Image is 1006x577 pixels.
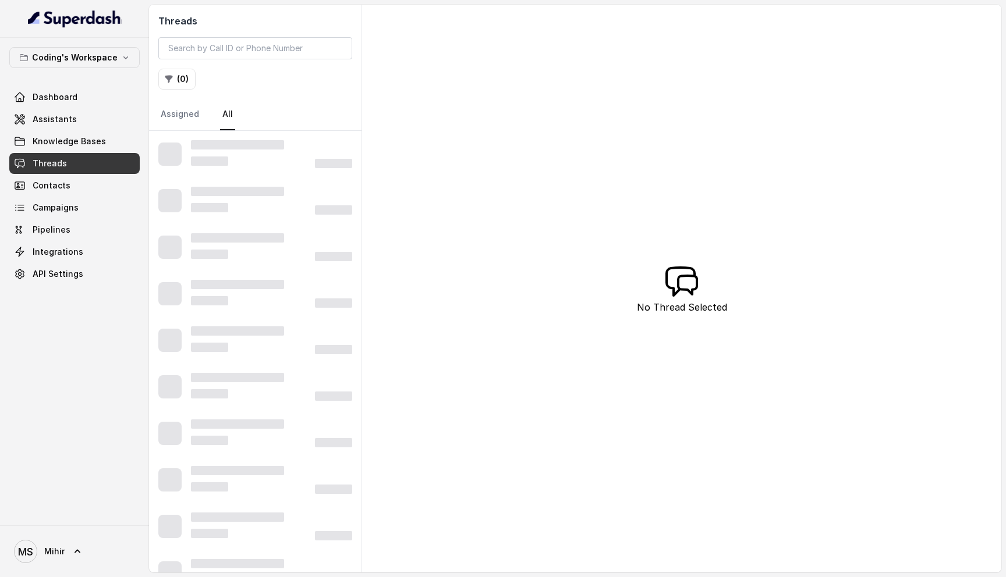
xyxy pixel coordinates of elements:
a: Pipelines [9,219,140,240]
span: API Settings [33,268,83,280]
p: No Thread Selected [637,300,727,314]
a: Campaigns [9,197,140,218]
a: Integrations [9,241,140,262]
span: Assistants [33,113,77,125]
span: Pipelines [33,224,70,236]
span: Mihir [44,546,65,557]
span: Campaigns [33,202,79,213]
text: MS [18,546,33,558]
span: Contacts [33,180,70,191]
h2: Threads [158,14,352,28]
span: Integrations [33,246,83,258]
a: All [220,99,235,130]
a: Assistants [9,109,140,130]
span: Dashboard [33,91,77,103]
input: Search by Call ID or Phone Number [158,37,352,59]
nav: Tabs [158,99,352,130]
a: Mihir [9,535,140,568]
span: Knowledge Bases [33,136,106,147]
p: Coding's Workspace [32,51,118,65]
a: API Settings [9,263,140,284]
button: (0) [158,69,196,90]
a: Assigned [158,99,201,130]
img: light.svg [28,9,122,28]
span: Threads [33,158,67,169]
a: Threads [9,153,140,174]
a: Knowledge Bases [9,131,140,152]
a: Dashboard [9,87,140,108]
button: Coding's Workspace [9,47,140,68]
a: Contacts [9,175,140,196]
